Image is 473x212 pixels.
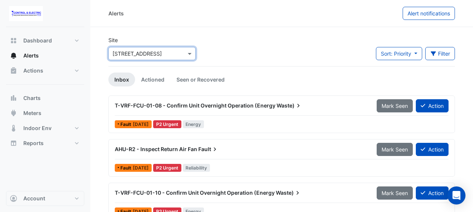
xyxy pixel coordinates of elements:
[133,121,149,127] span: Thu 21-Aug-2025 21:28 AEST
[6,48,84,63] button: Alerts
[115,102,275,109] span: T-VRF-FCU-01-08 - Confirm Unit Overnight Operation (Energy
[382,146,408,153] span: Mark Seen
[183,120,204,128] span: Energy
[23,109,41,117] span: Meters
[416,186,449,200] button: Action
[377,186,413,200] button: Mark Seen
[23,139,44,147] span: Reports
[183,164,210,172] span: Reliability
[381,50,411,57] span: Sort: Priority
[10,94,17,102] app-icon: Charts
[10,67,17,74] app-icon: Actions
[403,7,455,20] button: Alert notifications
[23,94,41,102] span: Charts
[377,99,413,112] button: Mark Seen
[6,91,84,106] button: Charts
[135,73,170,86] a: Actioned
[10,109,17,117] app-icon: Meters
[170,73,231,86] a: Seen or Recovered
[108,73,135,86] a: Inbox
[416,99,449,112] button: Action
[6,136,84,151] button: Reports
[10,52,17,59] app-icon: Alerts
[382,103,408,109] span: Mark Seen
[6,63,84,78] button: Actions
[198,145,219,153] span: Fault
[23,124,52,132] span: Indoor Env
[277,102,302,109] span: Waste)
[120,166,133,170] span: Fault
[6,33,84,48] button: Dashboard
[377,143,413,156] button: Mark Seen
[6,121,84,136] button: Indoor Env
[108,36,118,44] label: Site
[376,47,422,60] button: Sort: Priority
[23,37,52,44] span: Dashboard
[115,189,275,196] span: T-VRF-FCU-01-10 - Confirm Unit Overnight Operation (Energy
[416,143,449,156] button: Action
[120,122,133,127] span: Fault
[276,189,301,197] span: Waste)
[10,124,17,132] app-icon: Indoor Env
[6,191,84,206] button: Account
[447,186,465,204] div: Open Intercom Messenger
[115,146,197,152] span: AHU-R2 - Inspect Return Air Fan
[23,195,45,202] span: Account
[10,37,17,44] app-icon: Dashboard
[10,139,17,147] app-icon: Reports
[23,52,39,59] span: Alerts
[153,164,181,172] div: P2 Urgent
[108,9,124,17] div: Alerts
[133,165,149,171] span: Thu 21-Aug-2025 12:45 AEST
[382,190,408,196] span: Mark Seen
[9,6,43,21] img: Company Logo
[153,120,181,128] div: P2 Urgent
[408,10,450,17] span: Alert notifications
[23,67,43,74] span: Actions
[6,106,84,121] button: Meters
[425,47,455,60] button: Filter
